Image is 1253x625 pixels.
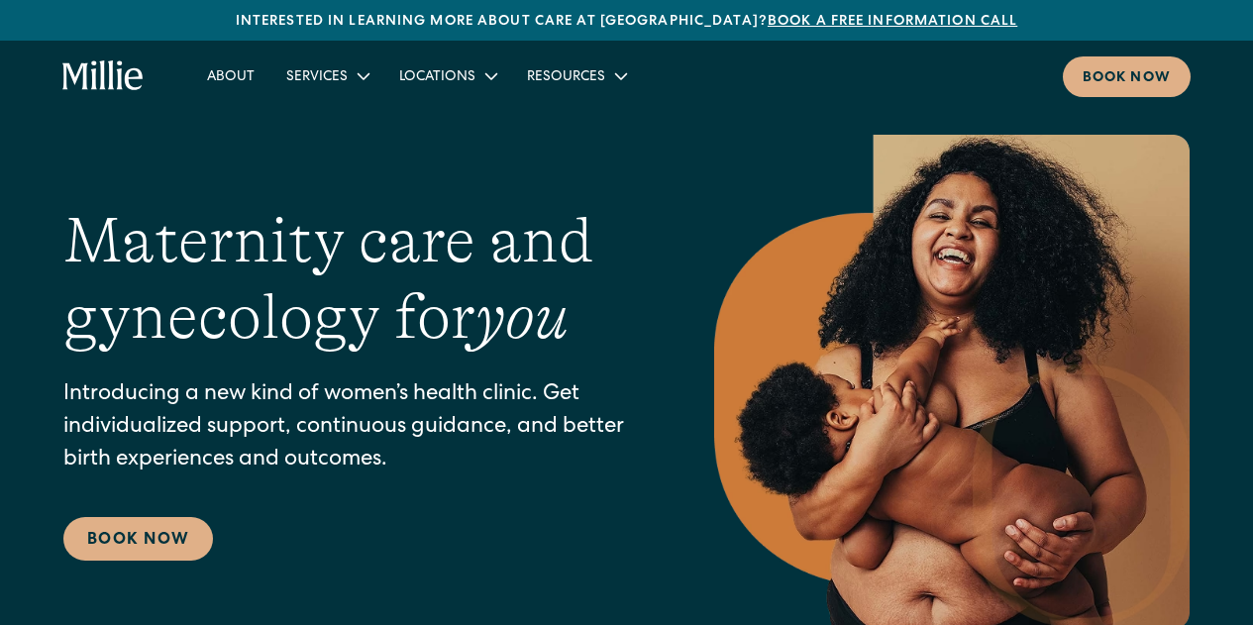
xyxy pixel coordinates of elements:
[399,67,475,88] div: Locations
[1083,68,1171,89] div: Book now
[270,59,383,92] div: Services
[383,59,511,92] div: Locations
[527,67,605,88] div: Resources
[286,67,348,88] div: Services
[62,60,144,92] a: home
[63,203,635,356] h1: Maternity care and gynecology for
[191,59,270,92] a: About
[475,281,569,353] em: you
[511,59,641,92] div: Resources
[1063,56,1191,97] a: Book now
[768,15,1017,29] a: Book a free information call
[63,379,635,477] p: Introducing a new kind of women’s health clinic. Get individualized support, continuous guidance,...
[63,517,213,561] a: Book Now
